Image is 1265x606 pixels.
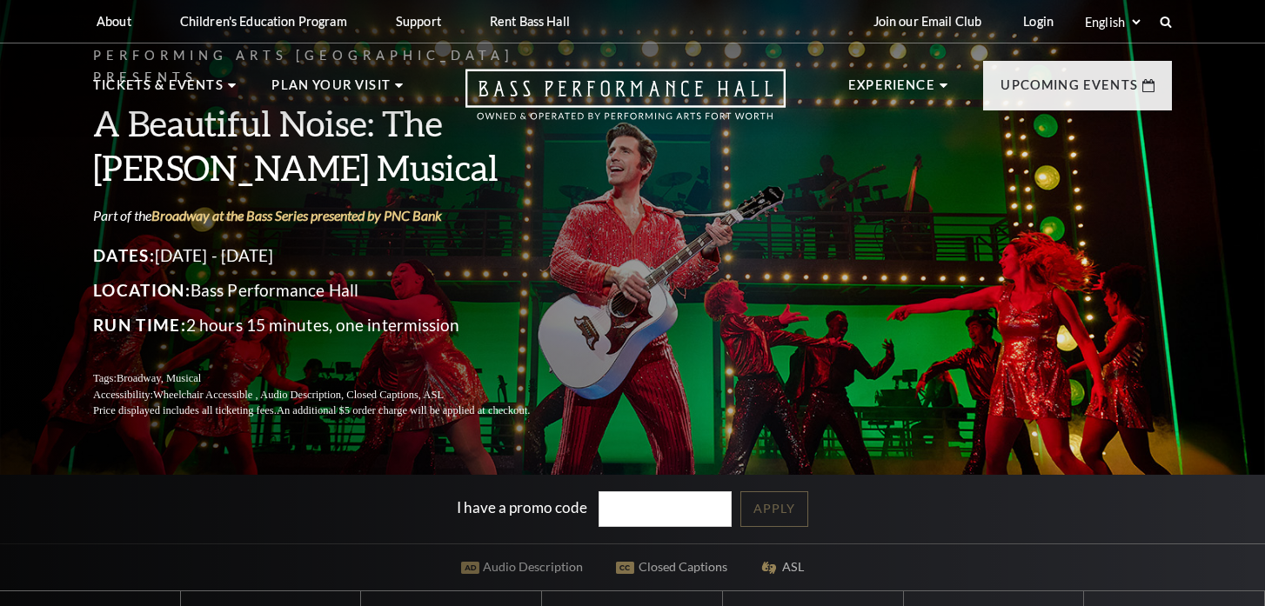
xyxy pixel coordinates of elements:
label: I have a promo code [457,498,587,516]
p: Support [396,14,441,29]
select: Select: [1081,14,1143,30]
p: Bass Performance Hall [93,276,572,304]
span: Wheelchair Accessible , Audio Description, Closed Captions, ASL [153,389,444,401]
p: About [97,14,131,29]
p: Children's Education Program [180,14,347,29]
span: Run Time: [93,315,186,335]
p: Upcoming Events [1001,75,1138,106]
p: Tickets & Events [93,75,224,106]
span: An additional $5 order charge will be applied at checkout. [277,404,530,416]
p: Rent Bass Hall [490,14,570,29]
p: Experience [848,75,935,106]
span: Broadway, Musical [117,372,201,384]
span: Dates: [93,245,155,265]
p: Accessibility: [93,387,572,403]
span: Location: [93,280,191,300]
p: Part of the [93,206,572,225]
p: Plan Your Visit [271,75,391,106]
p: Tags: [93,370,572,387]
p: [DATE] - [DATE] [93,242,572,270]
p: 2 hours 15 minutes, one intermission [93,311,572,339]
a: Broadway at the Bass Series presented by PNC Bank [151,207,442,223]
h3: A Beautiful Noise: The [PERSON_NAME] Musical [93,101,572,190]
p: Price displayed includes all ticketing fees. [93,403,572,419]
